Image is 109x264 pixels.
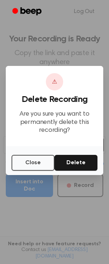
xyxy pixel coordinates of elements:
a: Log Out [67,3,102,20]
button: Close [12,155,54,171]
div: ⚠ [46,73,63,90]
button: Delete [54,155,97,171]
h3: Delete Recording [12,95,97,104]
a: Beep [7,5,48,19]
p: Are you sure you want to permanently delete this recording? [12,110,97,135]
